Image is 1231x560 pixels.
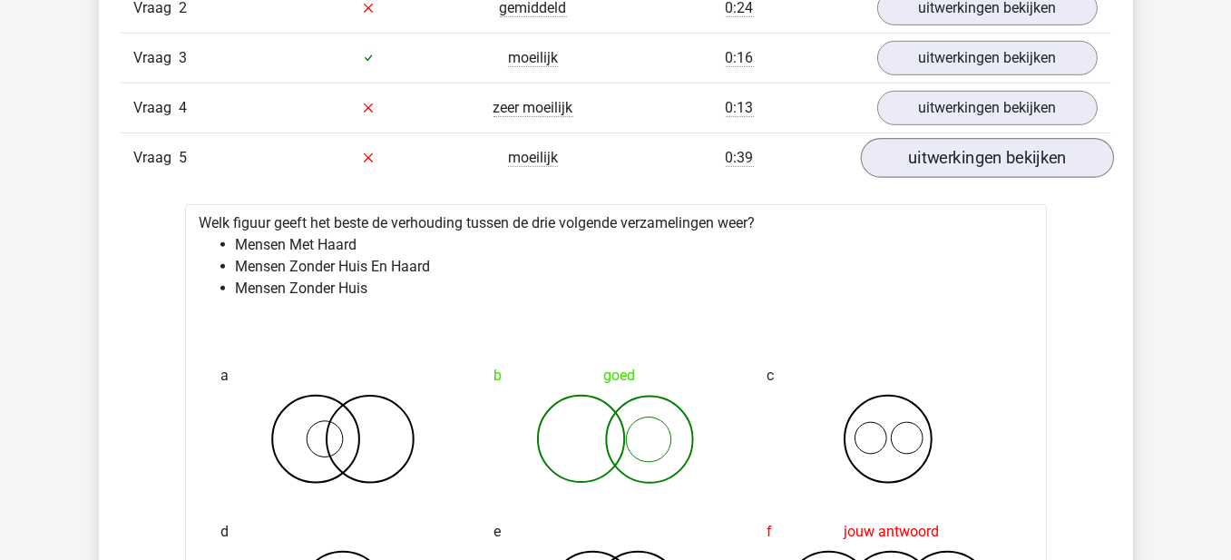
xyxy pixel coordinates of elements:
span: d [221,514,230,550]
span: 5 [180,149,188,166]
span: a [221,358,230,394]
span: moeilijk [508,149,558,167]
span: f [767,514,772,550]
li: Mensen Zonder Huis [236,278,1032,300]
span: 0:16 [726,49,754,67]
a: uitwerkingen bekijken [877,41,1098,75]
li: Mensen Zonder Huis En Haard [236,256,1032,278]
span: zeer moeilijk [493,99,573,117]
span: 0:39 [726,149,754,167]
span: 3 [180,49,188,66]
span: moeilijk [508,49,558,67]
li: Mensen Met Haard [236,234,1032,256]
div: goed [493,358,738,394]
span: b [493,358,502,394]
span: Vraag [134,97,180,119]
div: jouw antwoord [767,514,1011,550]
span: c [767,358,774,394]
span: e [493,514,501,550]
span: 0:13 [726,99,754,117]
span: Vraag [134,47,180,69]
span: Vraag [134,147,180,169]
a: uitwerkingen bekijken [860,138,1113,178]
a: uitwerkingen bekijken [877,91,1098,125]
span: 4 [180,99,188,116]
